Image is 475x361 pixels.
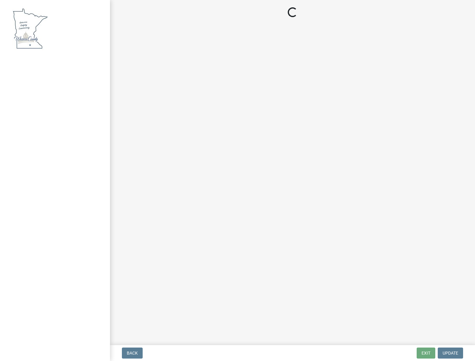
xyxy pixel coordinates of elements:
button: Exit [417,348,435,359]
button: Update [438,348,463,359]
span: Update [443,351,458,355]
img: Waseca County, Minnesota [12,6,48,50]
button: Back [122,348,143,359]
span: Back [127,351,138,355]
